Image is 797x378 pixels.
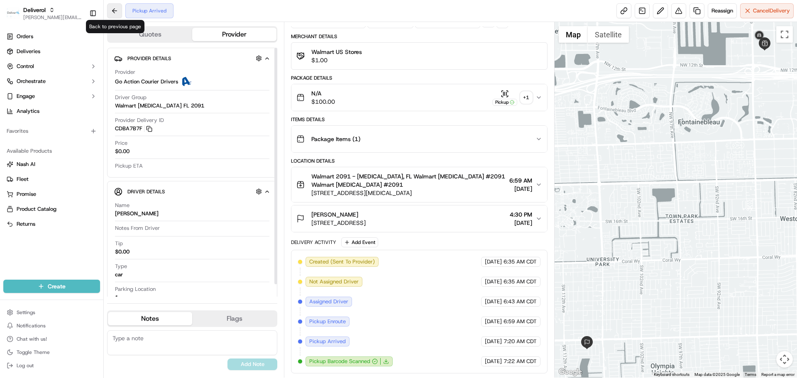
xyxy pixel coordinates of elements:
div: Pickup [492,99,517,106]
button: Walmart 2091 - [MEDICAL_DATA], FL Walmart [MEDICAL_DATA] #2091 Walmart [MEDICAL_DATA] #2091[STREE... [291,167,547,202]
span: Pickup Arrived [309,338,346,345]
div: Favorites [3,124,100,138]
span: Log out [17,362,34,369]
span: [PERSON_NAME] [26,129,67,135]
span: 6:43 AM CDT [504,298,537,305]
img: Nash [8,8,25,25]
span: [DATE] [485,258,502,266]
span: Engage [17,93,35,100]
a: Powered byPylon [59,205,100,212]
span: 4:30 PM [510,210,532,219]
span: Package Items ( 1 ) [311,135,360,143]
span: 7:22 AM CDT [504,358,537,365]
button: [PERSON_NAME][EMAIL_ADDRESS][DOMAIN_NAME] [23,14,83,21]
span: Notifications [17,322,46,329]
button: Notes [108,312,192,325]
button: Pickup+1 [492,90,532,106]
button: Provider Details [114,51,270,65]
button: [PERSON_NAME][STREET_ADDRESS]4:30 PM[DATE] [291,205,547,232]
button: CancelDelivery [740,3,794,18]
button: Driver Details [114,185,270,198]
span: Control [17,63,34,70]
span: [DATE] [485,278,502,285]
span: Driver Details [127,188,165,195]
span: Created (Sent To Provider) [309,258,375,266]
div: 1 [115,294,118,301]
span: Tip [115,240,123,247]
span: Assigned Driver [309,298,348,305]
span: Walmart [MEDICAL_DATA] FL 2091 [115,102,204,110]
span: Walmart 2091 - [MEDICAL_DATA], FL Walmart [MEDICAL_DATA] #2091 Walmart [MEDICAL_DATA] #2091 [311,172,506,189]
span: Provider [115,68,135,76]
a: Nash AI [7,161,97,168]
button: Package Items (1) [291,126,547,152]
span: Deliveries [17,48,40,55]
span: Not Assigned Driver [309,278,359,285]
span: Provider Delivery ID [115,117,164,124]
button: CDBA7B7F [115,125,152,132]
div: [PERSON_NAME] [115,210,159,217]
span: [DATE] [485,318,502,325]
button: Engage [3,90,100,103]
span: Go Action Courier Drivers [115,78,178,85]
a: Terms (opens in new tab) [745,372,756,377]
span: Nash AI [17,161,35,168]
span: Pickup Enroute [309,318,346,325]
a: Returns [7,220,97,228]
span: Deliverol [23,6,46,14]
span: [DATE] [485,358,502,365]
div: 📗 [8,186,15,193]
a: 📗Knowledge Base [5,182,67,197]
span: Returns [17,220,35,228]
span: $100.00 [311,98,335,106]
span: [PERSON_NAME] [26,151,67,158]
button: See all [129,106,151,116]
button: Create [3,280,100,293]
button: DeliverolDeliverol[PERSON_NAME][EMAIL_ADDRESS][DOMAIN_NAME] [3,3,86,23]
button: Returns [3,217,100,231]
span: [STREET_ADDRESS] [311,219,366,227]
button: Keyboard shortcuts [654,372,689,378]
span: API Documentation [78,185,133,194]
button: Show street map [559,26,588,43]
span: Price [115,139,127,147]
img: Jeff Sasse [8,121,22,134]
button: Notifications [3,320,100,332]
div: Past conversations [8,108,56,115]
span: [STREET_ADDRESS][MEDICAL_DATA] [311,189,506,197]
div: Package Details [291,75,547,81]
span: Promise [17,190,36,198]
button: Control [3,60,100,73]
span: • [69,129,72,135]
button: Quotes [108,28,192,41]
span: Driver Group [115,94,147,101]
div: + 1 [521,92,532,103]
div: Location Details [291,158,547,164]
div: Available Products [3,144,100,158]
div: Merchant Details [291,33,547,40]
span: [DATE] [73,151,90,158]
span: • [69,151,72,158]
span: [DATE] [485,298,502,305]
button: Promise [3,188,100,201]
span: N/A [311,89,335,98]
div: 💻 [70,186,77,193]
span: Chat with us! [17,336,47,342]
span: 6:35 AM CDT [504,278,537,285]
button: Map camera controls [776,351,793,368]
a: Deliveries [3,45,100,58]
span: 6:59 AM CDT [504,318,537,325]
span: Product Catalog [17,205,56,213]
span: [DATE] [509,185,532,193]
span: Pickup Barcode Scanned [309,358,370,365]
button: Flags [192,312,276,325]
img: 1736555255976-a54dd68f-1ca7-489b-9aae-adbdc363a1c4 [8,79,23,94]
img: Jeff Sasse [8,143,22,156]
a: Fleet [7,176,97,183]
a: Open this area in Google Maps (opens a new window) [557,367,584,378]
div: car [115,271,123,278]
span: Provider Details [127,55,171,62]
img: Google [557,367,584,378]
button: Show satellite imagery [588,26,629,43]
button: Fleet [3,173,100,186]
